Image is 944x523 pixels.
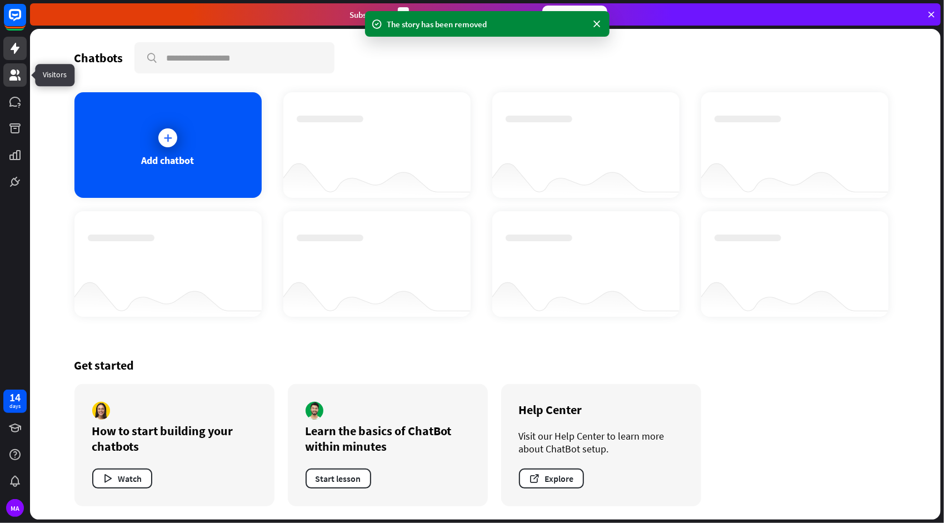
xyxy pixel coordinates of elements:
div: MA [6,499,24,517]
div: Add chatbot [142,154,194,167]
button: Watch [92,469,152,489]
div: Get started [74,357,897,373]
img: author [92,402,110,420]
button: Explore [519,469,584,489]
div: How to start building your chatbots [92,423,257,454]
div: Visit our Help Center to learn more about ChatBot setup. [519,430,683,455]
div: Learn the basics of ChatBot within minutes [306,423,470,454]
div: days [9,402,21,410]
div: The story has been removed [387,18,587,30]
div: 3 [398,7,409,22]
button: Start lesson [306,469,371,489]
img: author [306,402,323,420]
button: Open LiveChat chat widget [9,4,42,38]
div: Help Center [519,402,683,417]
div: Subscribe now [542,6,607,23]
a: 14 days [3,390,27,413]
div: Chatbots [74,50,123,66]
div: Subscribe in days to get your first month for $1 [350,7,533,22]
div: 14 [9,392,21,402]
